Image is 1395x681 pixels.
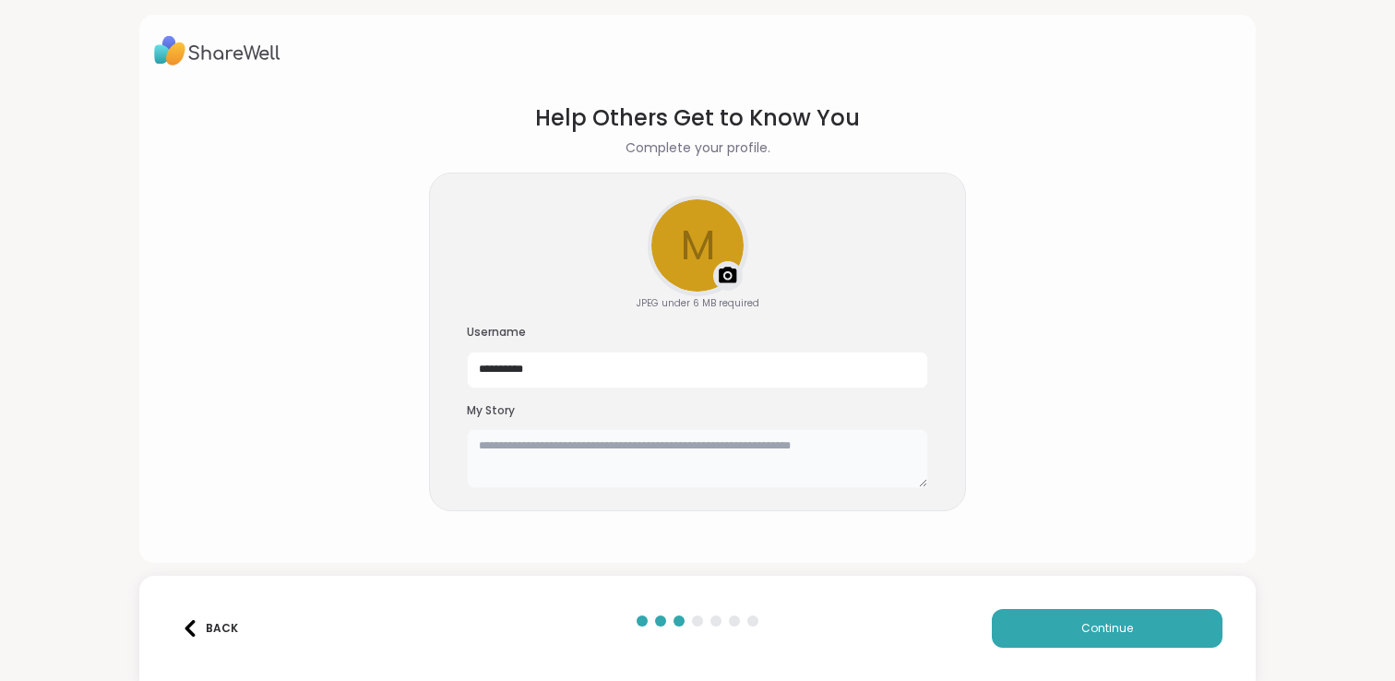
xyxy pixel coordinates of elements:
[467,403,928,419] h3: My Story
[637,296,759,310] div: JPEG under 6 MB required
[992,609,1222,648] button: Continue
[467,325,928,340] h3: Username
[182,620,238,637] div: Back
[154,30,280,72] img: ShareWell Logo
[626,138,770,158] h2: Complete your profile.
[535,102,860,135] h1: Help Others Get to Know You
[1081,620,1133,637] span: Continue
[173,609,246,648] button: Back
